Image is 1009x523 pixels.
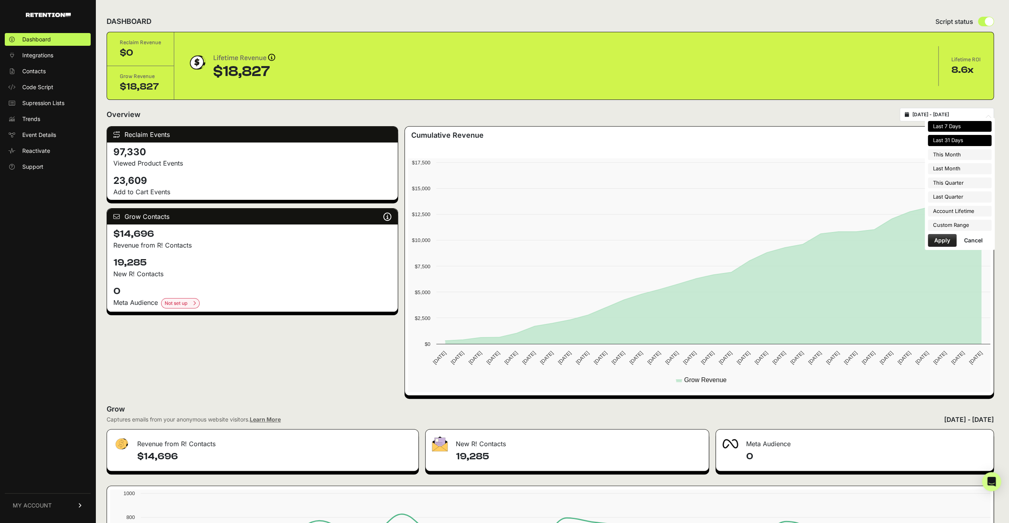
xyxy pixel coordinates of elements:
text: [DATE] [539,350,554,365]
text: [DATE] [753,350,769,365]
text: $5,000 [415,289,430,295]
span: Script status [935,17,973,26]
span: Integrations [22,51,53,59]
h2: Overview [107,109,140,120]
text: [DATE] [735,350,751,365]
a: Trends [5,113,91,125]
p: New R! Contacts [113,269,391,279]
h4: $14,696 [137,450,412,463]
button: Apply [928,234,957,247]
text: [DATE] [521,350,537,365]
li: Last 7 Days [928,121,992,132]
text: [DATE] [485,350,501,365]
img: fa-envelope-19ae18322b30453b285274b1b8af3d052b27d846a4fbe8435d1a52b978f639a2.png [432,436,448,451]
text: [DATE] [896,350,912,365]
img: dollar-coin-05c43ed7efb7bc0c12610022525b4bbbb207c7efeef5aecc26f025e68dcafac9.png [187,53,207,72]
a: Learn More [250,416,281,423]
p: Revenue from R! Contacts [113,240,391,250]
a: Support [5,160,91,173]
text: [DATE] [593,350,608,365]
div: Reclaim Events [107,127,398,142]
li: Last Month [928,163,992,174]
span: Supression Lists [22,99,64,107]
text: [DATE] [968,350,983,365]
div: Revenue from R! Contacts [107,429,418,453]
a: Contacts [5,65,91,78]
span: Event Details [22,131,56,139]
a: Supression Lists [5,97,91,109]
text: [DATE] [449,350,465,365]
h2: Grow [107,404,994,415]
text: [DATE] [771,350,787,365]
text: [DATE] [557,350,572,365]
text: [DATE] [682,350,697,365]
text: $0 [425,341,430,347]
div: $18,827 [120,80,161,93]
p: Viewed Product Events [113,158,391,168]
text: [DATE] [861,350,876,365]
div: Lifetime ROI [951,56,981,64]
text: [DATE] [950,350,965,365]
h4: 23,609 [113,174,391,187]
li: Last 31 Days [928,135,992,146]
text: [DATE] [825,350,840,365]
h2: DASHBOARD [107,16,152,27]
a: MY ACCOUNT [5,493,91,517]
div: $18,827 [213,64,275,80]
h4: $14,696 [113,228,391,240]
img: fa-meta-2f981b61bb99beabf952f7030308934f19ce035c18b003e963880cc3fabeebb7.png [722,439,738,449]
text: [DATE] [467,350,483,365]
h4: 0 [746,450,987,463]
span: Code Script [22,83,53,91]
a: Reactivate [5,144,91,157]
div: Captures emails from your anonymous website visitors. [107,416,281,423]
button: Cancel [958,234,989,247]
text: [DATE] [503,350,519,365]
text: [DATE] [575,350,590,365]
div: [DATE] - [DATE] [944,415,994,424]
div: Reclaim Revenue [120,39,161,47]
li: Last Quarter [928,191,992,203]
a: Code Script [5,81,91,94]
text: [DATE] [879,350,894,365]
h4: 19,285 [113,256,391,269]
text: [DATE] [610,350,626,365]
li: Custom Range [928,220,992,231]
text: Grow Revenue [684,377,727,383]
h3: Cumulative Revenue [411,130,484,141]
text: $10,000 [412,237,430,243]
div: Grow Contacts [107,209,398,224]
text: $15,000 [412,185,430,191]
h4: 0 [113,285,391,298]
text: [DATE] [628,350,644,365]
li: This Quarter [928,178,992,189]
a: Dashboard [5,33,91,46]
span: MY ACCOUNT [13,502,52,509]
div: $0 [120,47,161,59]
text: [DATE] [664,350,679,365]
text: $12,500 [412,211,430,217]
text: 800 [126,514,135,520]
h4: 19,285 [456,450,702,463]
li: Account Lifetime [928,206,992,217]
img: fa-dollar-13500eef13a19c4ab2b9ed9ad552e47b0d9fc28b02b83b90ba0e00f96d6372e9.png [113,436,129,452]
div: Meta Audience [716,429,993,453]
text: 1000 [124,490,135,496]
div: 8.6x [951,64,981,76]
div: Grow Revenue [120,72,161,80]
div: New R! Contacts [426,429,709,453]
text: [DATE] [646,350,662,365]
div: Meta Audience [113,298,391,308]
text: [DATE] [807,350,822,365]
div: Open Intercom Messenger [982,472,1001,491]
text: $7,500 [415,263,430,269]
span: Reactivate [22,147,50,155]
h4: 97,330 [113,146,391,158]
div: Lifetime Revenue [213,53,275,64]
span: Dashboard [22,35,51,43]
img: Retention.com [26,13,71,17]
text: [DATE] [914,350,930,365]
text: $17,500 [412,160,430,166]
p: Add to Cart Events [113,187,391,197]
span: Support [22,163,43,171]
